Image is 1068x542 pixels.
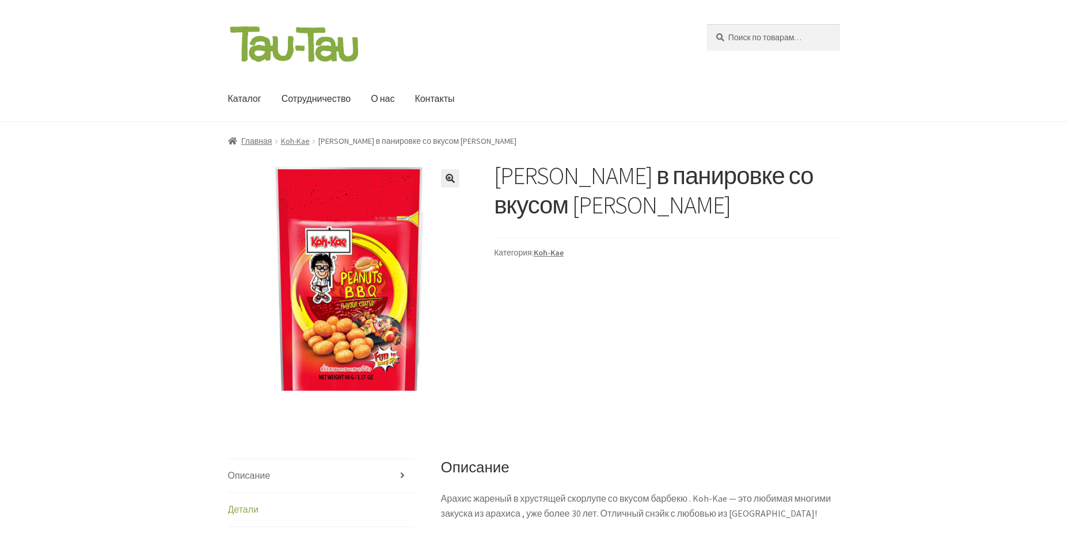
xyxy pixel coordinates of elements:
[362,77,404,121] a: О нас
[310,135,318,148] span: /
[219,77,271,121] a: Каталог
[228,459,415,493] a: Описание
[281,136,310,146] a: Koh-Kae
[228,77,681,121] nav: Основное меню
[441,491,841,521] p: Арахис жареный в хрустящей скорлупе со вкусом барбекю . Koh-Kae — это любимая многими закуска из ...
[272,77,360,121] a: Сотрудничество
[228,493,415,526] a: Детали
[228,24,360,64] img: Tau-Tau
[228,136,272,146] a: Главная
[272,135,280,148] span: /
[707,24,840,51] input: Поиск по товарам…
[441,459,841,476] h2: Описание
[405,77,463,121] a: Контакты
[228,161,468,400] img: koh-kae_peanuts_bbq_coated
[494,246,840,259] span: Категория:
[228,135,841,148] nav: [PERSON_NAME] в панировке со вкусом [PERSON_NAME]
[534,247,564,258] a: Koh-Kae
[494,161,840,220] h1: [PERSON_NAME] в панировке со вкусом [PERSON_NAME]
